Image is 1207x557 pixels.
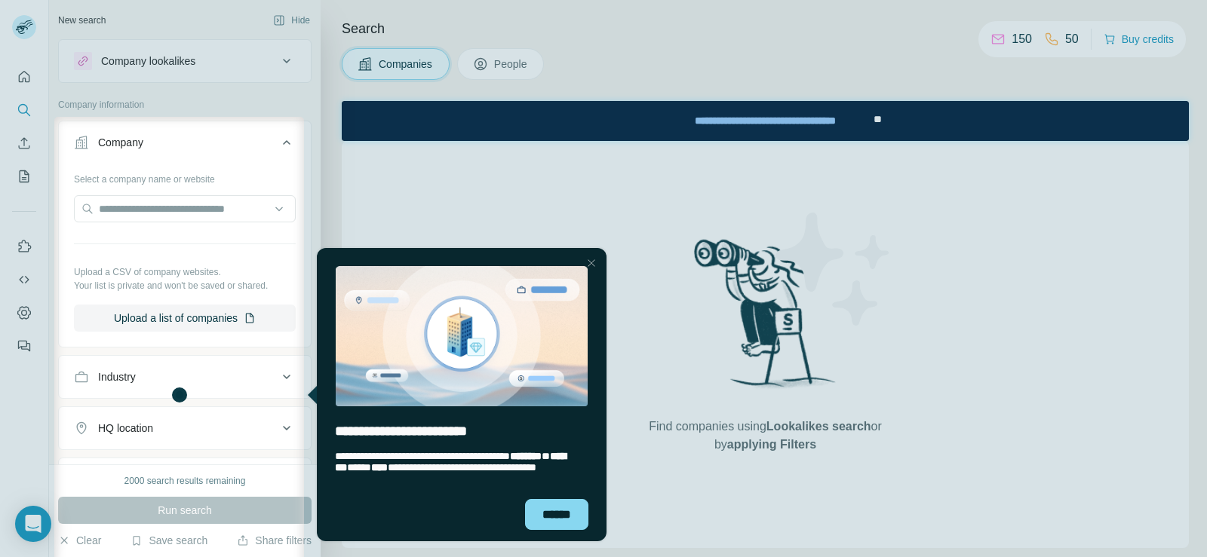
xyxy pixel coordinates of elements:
button: HQ location [59,410,311,446]
p: Your list is private and won't be saved or shared. [74,279,296,292]
div: 2000 search results remaining [124,474,246,488]
p: Upload a CSV of company websites. [74,265,296,279]
button: Annual revenue ($) [59,461,311,497]
div: Upgrade plan for full access to Surfe [318,3,530,36]
button: Upload a list of companies [74,305,296,332]
button: Share filters [237,533,312,548]
iframe: Tooltip [304,245,610,544]
button: Industry [59,359,311,395]
button: Save search [131,533,207,548]
div: Company [98,135,143,150]
div: Industry [98,369,136,384]
div: HQ location [98,421,153,436]
div: Select a company name or website [74,167,296,186]
button: Company [59,124,311,167]
button: Clear [58,533,101,548]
